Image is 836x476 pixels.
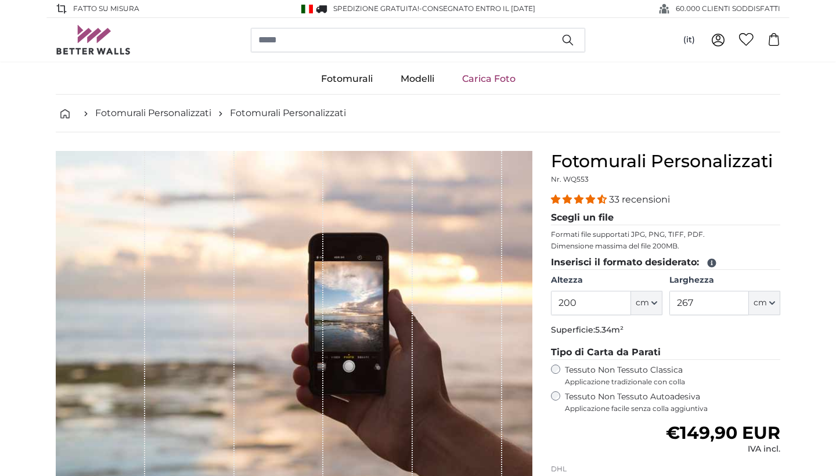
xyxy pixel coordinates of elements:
img: Betterwalls [56,25,131,55]
span: Nr. WQ553 [551,175,589,183]
a: Fotomurali [307,64,387,94]
span: cm [754,297,767,309]
span: 33 recensioni [609,194,670,205]
p: Formati file supportati JPG, PNG, TIFF, PDF. [551,230,780,239]
span: Fatto su misura [73,3,139,14]
span: Applicazione facile senza colla aggiuntiva [565,404,780,413]
legend: Inserisci il formato desiderato: [551,255,780,270]
button: cm [749,291,780,315]
label: Larghezza [669,275,780,286]
p: Dimensione massima del file 200MB. [551,241,780,251]
h1: Fotomurali Personalizzati [551,151,780,172]
a: Carica Foto [448,64,529,94]
span: Consegnato entro il [DATE] [422,4,535,13]
span: - [419,4,535,13]
label: Tessuto Non Tessuto Classica [565,365,780,387]
span: 5.34m² [595,324,624,335]
legend: Tipo di Carta da Parati [551,345,780,360]
img: Italia [301,5,313,13]
a: Fotomurali Personalizzati [95,106,211,120]
span: 4.33 stars [551,194,609,205]
span: Applicazione tradizionale con colla [565,377,780,387]
span: 60.000 CLIENTI SODDISFATTI [676,3,780,14]
legend: Scegli un file [551,211,780,225]
p: DHL [551,464,780,474]
div: IVA incl. [666,443,780,455]
button: (it) [674,30,704,51]
nav: breadcrumbs [56,95,780,132]
a: Modelli [387,64,448,94]
span: Spedizione GRATUITA! [333,4,419,13]
button: cm [631,291,662,315]
label: Altezza [551,275,662,286]
label: Tessuto Non Tessuto Autoadesiva [565,391,780,413]
span: €149,90 EUR [666,422,780,443]
span: cm [636,297,649,309]
a: Fotomurali Personalizzati [230,106,346,120]
p: Superficie: [551,324,780,336]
